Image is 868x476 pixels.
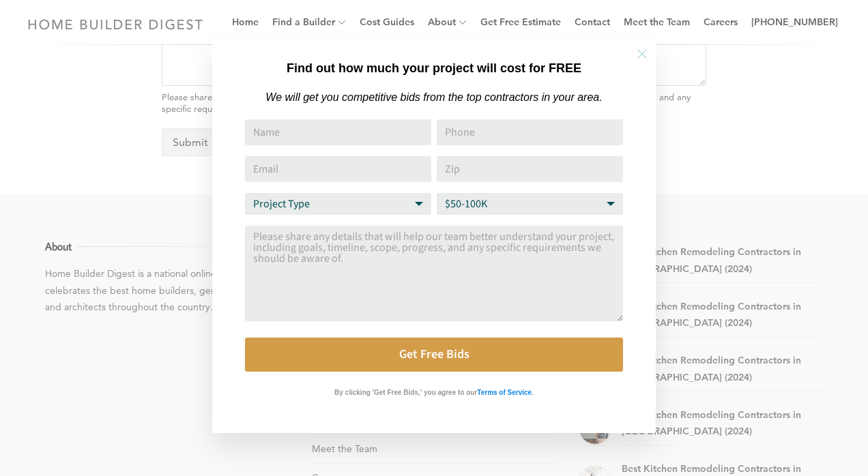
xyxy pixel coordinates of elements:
input: Name [245,119,431,145]
input: Phone [437,119,623,145]
strong: Find out how much your project will cost for FREE [287,61,581,75]
strong: Terms of Service [477,389,532,396]
strong: . [532,389,534,396]
strong: By clicking 'Get Free Bids,' you agree to our [334,389,477,396]
iframe: Drift Widget Chat Controller [606,378,852,460]
a: Terms of Service [477,385,532,397]
em: We will get you competitive bids from the top contractors in your area. [265,91,602,103]
select: Project Type [245,193,431,215]
input: Zip [437,156,623,182]
button: Get Free Bids [245,338,623,372]
button: Close [618,30,666,78]
input: Email Address [245,156,431,182]
select: Budget Range [437,193,623,215]
textarea: Comment or Message [245,226,623,321]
